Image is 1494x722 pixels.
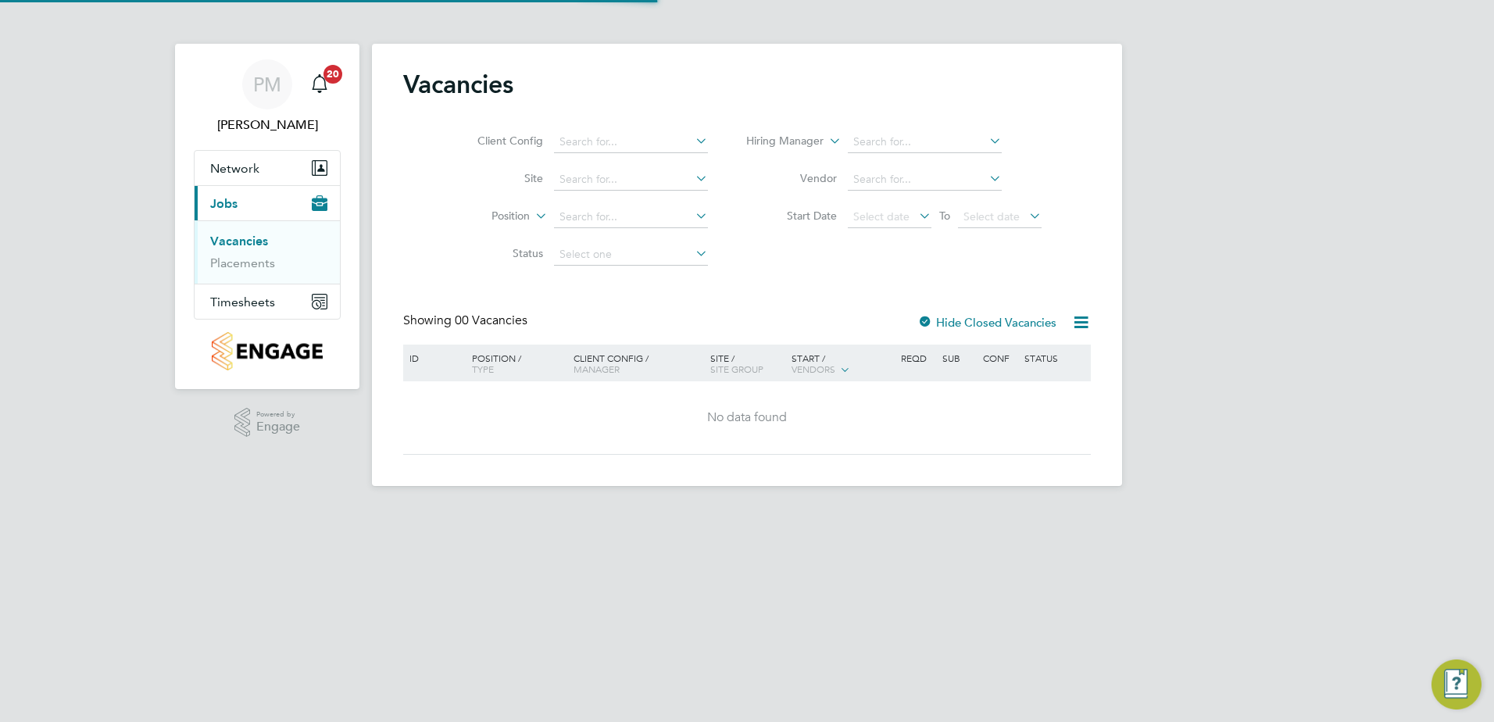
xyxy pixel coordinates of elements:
[175,44,359,389] nav: Main navigation
[304,59,335,109] a: 20
[406,409,1088,426] div: No data found
[979,345,1020,371] div: Conf
[195,151,340,185] button: Network
[403,313,531,329] div: Showing
[574,363,620,375] span: Manager
[194,332,341,370] a: Go to home page
[710,363,763,375] span: Site Group
[256,420,300,434] span: Engage
[210,256,275,270] a: Placements
[195,220,340,284] div: Jobs
[194,116,341,134] span: Paul Marcus
[194,59,341,134] a: PM[PERSON_NAME]
[472,363,494,375] span: Type
[210,161,259,176] span: Network
[455,313,527,328] span: 00 Vacancies
[706,345,788,382] div: Site /
[453,134,543,148] label: Client Config
[853,209,910,223] span: Select date
[1020,345,1088,371] div: Status
[792,363,835,375] span: Vendors
[554,169,708,191] input: Search for...
[210,234,268,248] a: Vacancies
[406,345,460,371] div: ID
[963,209,1020,223] span: Select date
[788,345,897,384] div: Start /
[935,206,955,226] span: To
[938,345,979,371] div: Sub
[734,134,824,149] label: Hiring Manager
[195,284,340,319] button: Timesheets
[453,246,543,260] label: Status
[210,196,238,211] span: Jobs
[403,69,513,100] h2: Vacancies
[848,131,1002,153] input: Search for...
[323,65,342,84] span: 20
[848,169,1002,191] input: Search for...
[460,345,570,382] div: Position /
[897,345,938,371] div: Reqd
[212,332,322,370] img: countryside-properties-logo-retina.png
[210,295,275,309] span: Timesheets
[440,209,530,224] label: Position
[554,206,708,228] input: Search for...
[1431,659,1481,709] button: Engage Resource Center
[554,244,708,266] input: Select one
[253,74,281,95] span: PM
[747,209,837,223] label: Start Date
[917,315,1056,330] label: Hide Closed Vacancies
[453,171,543,185] label: Site
[747,171,837,185] label: Vendor
[570,345,706,382] div: Client Config /
[256,408,300,421] span: Powered by
[195,186,340,220] button: Jobs
[234,408,301,438] a: Powered byEngage
[554,131,708,153] input: Search for...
